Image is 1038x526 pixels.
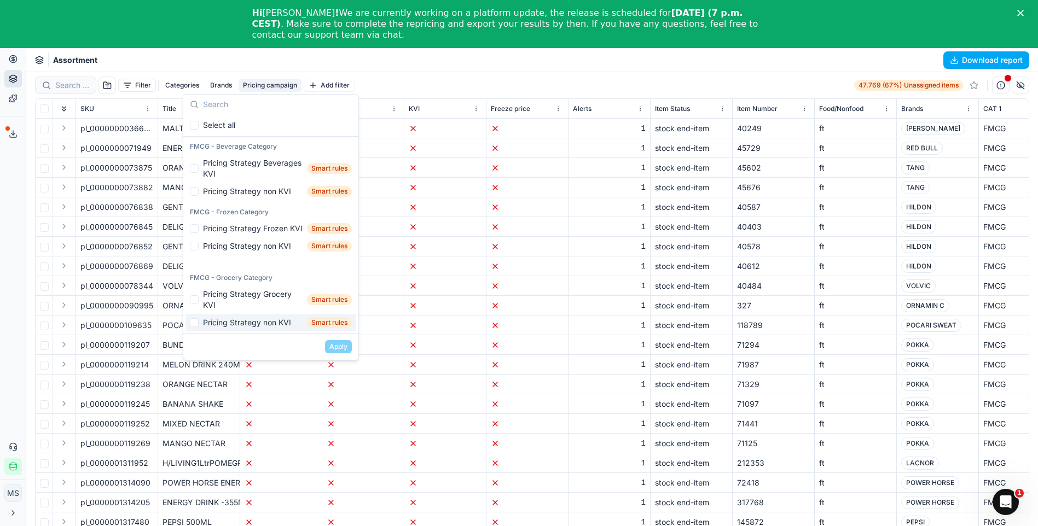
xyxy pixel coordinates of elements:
[819,182,892,193] div: ft
[737,104,778,113] span: Item Number
[163,340,235,350] div: BUNDUNG DRINK 240ml
[655,359,728,370] div: stock end-item
[307,163,352,174] span: Smart rules
[57,397,71,410] button: Expand
[819,104,863,113] span: Food/Nonfood
[57,200,71,213] button: Expand
[901,299,949,312] span: ORNAMIN C
[655,241,728,252] div: stock end-item
[737,418,810,429] div: 71441
[655,123,728,134] div: stock end-item
[118,79,156,92] button: Filter
[163,399,235,410] div: BANANA SHAKE
[819,143,892,154] div: ft
[80,182,153,193] span: pl_0000000073882
[307,241,352,252] span: Smart rules
[163,320,235,331] div: POCARI SWEAT 500ml PET BOTTLE
[80,477,150,488] span: pl_0000001314090
[163,123,235,134] div: MALT BEVERAGE CAN REGULAR 330m
[819,280,892,291] div: ft
[737,320,810,331] div: 118789
[819,300,892,311] div: ft
[573,143,646,154] div: 1
[163,418,235,429] div: MIXED NECTAR
[335,8,339,18] b: !
[80,320,152,331] span: pl_0000000109635
[409,104,420,113] span: KVI
[655,104,690,113] span: Item Status
[993,489,1019,515] iframe: Intercom live chat
[901,122,965,135] span: [PERSON_NAME]
[737,438,810,449] div: 71125
[983,104,1001,113] span: CAT 1
[655,202,728,213] div: stock end-item
[163,202,235,213] div: GENTLY CARBONATED MINERAL WATE
[737,162,810,173] div: 45602
[573,202,646,213] div: 1
[80,458,148,469] span: pl_0000001311952
[163,143,235,154] div: ENERGY DRINK 250ml CTN
[819,458,892,469] div: ft
[819,379,892,390] div: ft
[80,359,149,370] span: pl_0000000119214
[307,294,352,305] span: Smart rules
[901,437,934,450] span: POKKA
[901,260,936,273] span: HILDON
[573,477,646,488] div: 1
[901,201,936,214] span: HILDON
[737,241,810,252] div: 40578
[57,358,71,371] button: Expand
[163,104,176,113] span: Title
[491,104,530,113] span: Freeze price
[901,417,934,430] span: POKKA
[203,289,303,311] div: Pricing Strategy Grocery KVI
[819,477,892,488] div: ft
[163,438,235,449] div: MANGO NECTAR
[57,495,71,509] button: Expand
[80,300,153,311] span: pl_0000000090995
[819,399,892,410] div: ft
[655,399,728,410] div: stock end-item
[901,378,934,391] span: POKKA
[819,340,892,350] div: ft
[57,279,71,292] button: Expand
[901,181,930,194] span: TANG
[185,139,356,154] div: FMCG - Beverage Category
[573,300,646,311] div: 1
[655,379,728,390] div: stock end-item
[163,458,235,469] div: H/LIVING1LtrPOMEGRANATE
[819,497,892,508] div: ft
[573,261,646,272] div: 1
[573,221,646,232] div: 1
[819,418,892,429] div: ft
[655,340,728,350] div: stock end-item
[573,399,646,410] div: 1
[901,240,936,253] span: HILDON
[819,123,892,134] div: ft
[163,280,235,291] div: VOLVIC WATER BIG 1.5LTR
[573,320,646,331] div: 1
[737,340,810,350] div: 71294
[57,220,71,233] button: Expand
[655,418,728,429] div: stock end-item
[80,123,153,134] span: pl_0000000036634
[737,123,810,134] div: 40249
[737,280,810,291] div: 40484
[161,79,204,92] button: Categories
[901,457,939,470] span: LACNOR
[901,319,961,332] span: POCARI SWEAT
[80,280,153,291] span: pl_0000000078344
[901,476,959,489] span: POWER HORSE
[206,79,236,92] button: Brands
[57,161,71,174] button: Expand
[819,261,892,272] div: ft
[80,497,150,508] span: pl_0000001314205
[737,202,810,213] div: 40587
[901,338,934,352] span: POKKA
[57,318,71,331] button: Expand
[252,8,263,18] b: Hi
[203,186,291,197] div: Pricing Strategy non KVI
[203,93,352,115] input: Search
[304,79,355,92] button: Add filter
[57,417,71,430] button: Expand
